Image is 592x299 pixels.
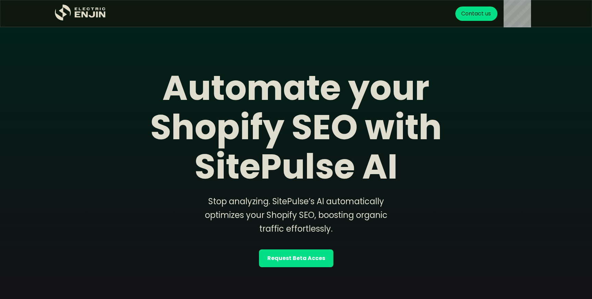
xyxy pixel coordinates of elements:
[267,254,325,262] strong: Request Beta Acces
[259,249,333,267] a: Request Beta Acces
[55,4,106,23] a: home
[193,195,399,236] div: Stop analyzing. SitePulse’s AI automatically optimizes your Shopify SEO, boosting organic traffic...
[455,6,497,21] a: Contact us
[150,64,442,191] strong: Automate your Shopify SEO with SitePulse AI
[461,10,491,18] div: Contact us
